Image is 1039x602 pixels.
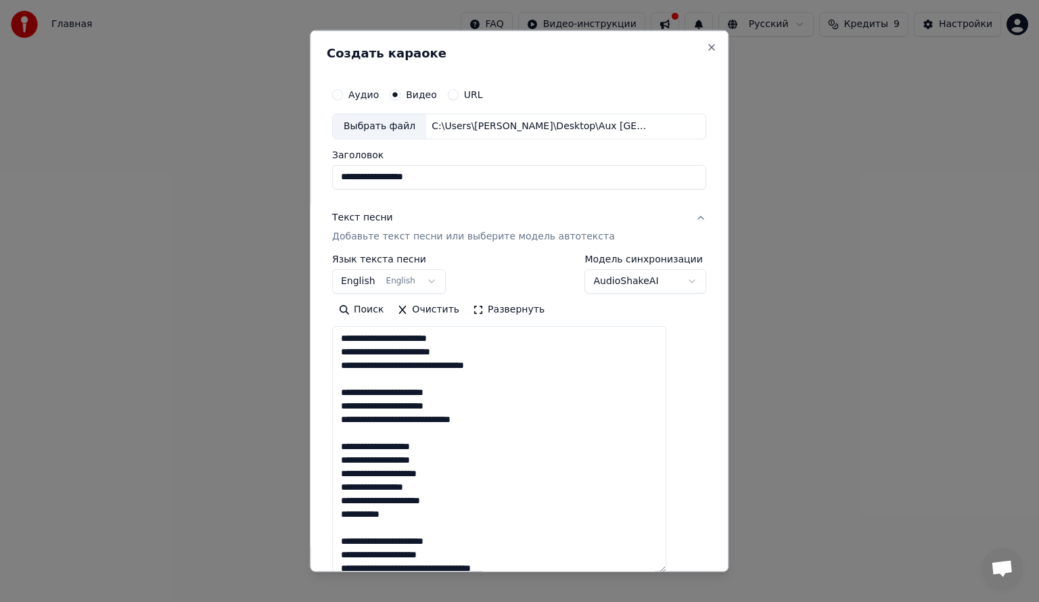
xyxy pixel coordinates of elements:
[332,210,393,224] div: Текст песни
[332,229,615,243] p: Добавьте текст песни или выберите модель автотекста
[332,254,706,583] div: Текст песниДобавьте текст песни или выберите модель автотекста
[585,254,707,263] label: Модель синхронизации
[391,298,467,320] button: Очистить
[332,298,390,320] button: Поиск
[426,120,656,133] div: C:\Users\[PERSON_NAME]\Desktop\Aux [GEOGRAPHIC_DATA]mp4
[406,90,437,99] label: Видео
[327,47,712,60] h2: Создать караоке
[332,149,706,159] label: Заголовок
[348,90,379,99] label: Аудио
[332,254,446,263] label: Язык текста песни
[333,114,426,139] div: Выбрать файл
[464,90,483,99] label: URL
[332,200,706,254] button: Текст песниДобавьте текст песни или выберите модель автотекста
[466,298,551,320] button: Развернуть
